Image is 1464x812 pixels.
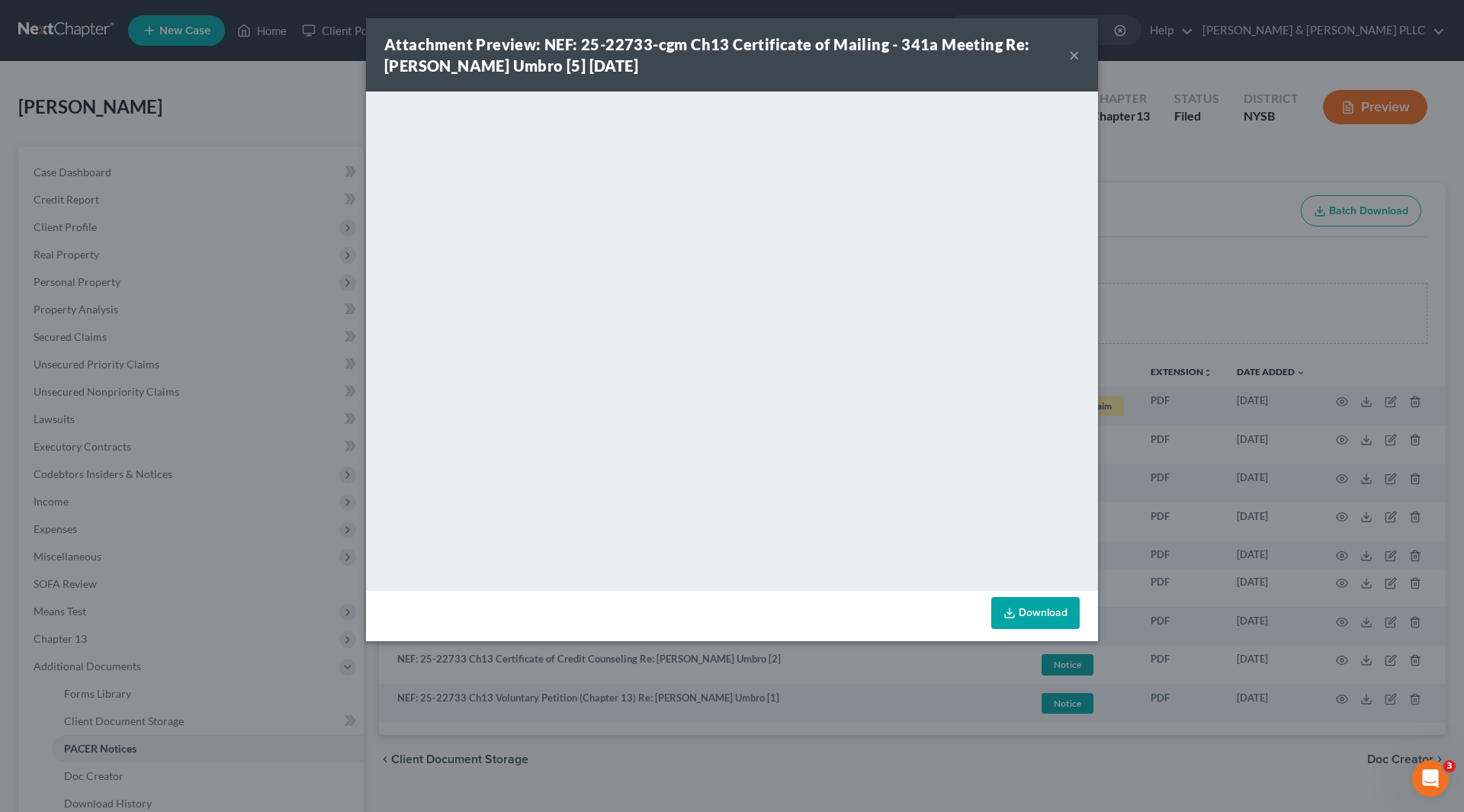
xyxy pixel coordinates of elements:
strong: Attachment Preview: NEF: 25-22733-cgm Ch13 Certificate of Mailing - 341a Meeting Re: [PERSON_NAME... [384,35,1030,75]
span: 3 [1443,760,1456,772]
iframe: <object ng-attr-data='[URL][DOMAIN_NAME]' type='application/pdf' width='100%' height='650px'></ob... [366,91,1098,587]
a: Download [991,597,1080,629]
iframe: Intercom live chat [1412,760,1449,797]
button: × [1069,46,1080,64]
